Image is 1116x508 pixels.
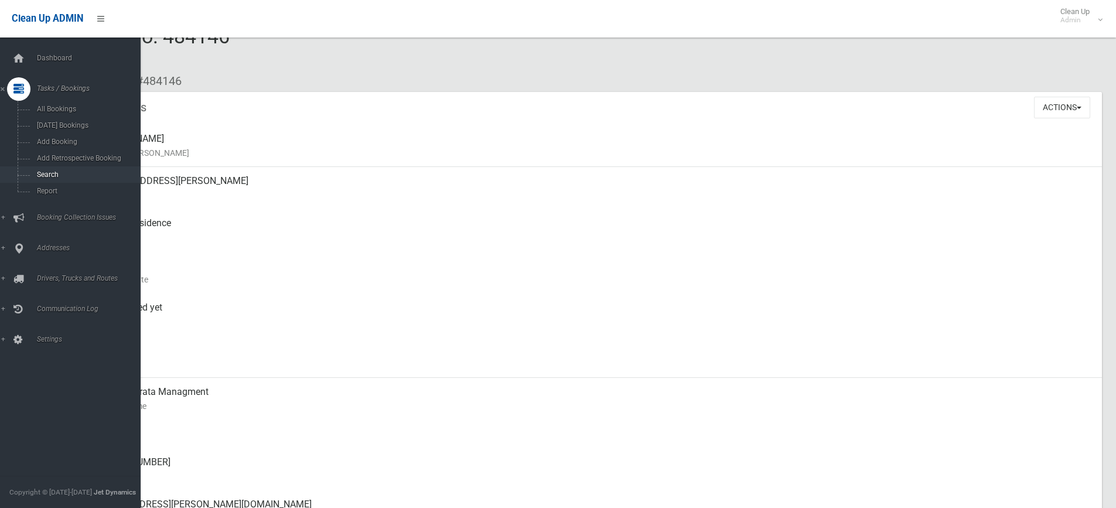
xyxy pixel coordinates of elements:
[1060,16,1090,25] small: Admin
[94,357,1093,371] small: Zone
[52,25,230,70] span: Booking No. 484146
[33,54,149,62] span: Dashboard
[33,121,139,129] span: [DATE] Bookings
[94,378,1093,420] div: Clisdells Strata Managment
[94,315,1093,329] small: Collected At
[94,469,1093,483] small: Landline
[33,154,139,162] span: Add Retrospective Booking
[94,272,1093,287] small: Collection Date
[12,13,83,24] span: Clean Up ADMIN
[33,105,139,113] span: All Bookings
[33,274,149,282] span: Drivers, Trucks and Routes
[128,70,182,92] li: #484146
[1034,97,1090,118] button: Actions
[94,146,1093,160] small: Name of [PERSON_NAME]
[94,188,1093,202] small: Address
[94,125,1093,167] div: [PERSON_NAME]
[33,84,149,93] span: Tasks / Bookings
[94,251,1093,294] div: [DATE]
[94,399,1093,413] small: Contact Name
[33,244,149,252] span: Addresses
[33,213,149,221] span: Booking Collection Issues
[33,171,139,179] span: Search
[94,448,1093,490] div: [PHONE_NUMBER]
[94,294,1093,336] div: Not collected yet
[94,167,1093,209] div: [STREET_ADDRESS][PERSON_NAME]
[94,427,1093,441] small: Mobile
[94,336,1093,378] div: [DATE]
[94,209,1093,251] div: Front of Residence
[94,230,1093,244] small: Pickup Point
[9,488,92,496] span: Copyright © [DATE]-[DATE]
[33,335,149,343] span: Settings
[94,488,136,496] strong: Jet Dynamics
[33,305,149,313] span: Communication Log
[1054,7,1101,25] span: Clean Up
[33,187,139,195] span: Report
[33,138,139,146] span: Add Booking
